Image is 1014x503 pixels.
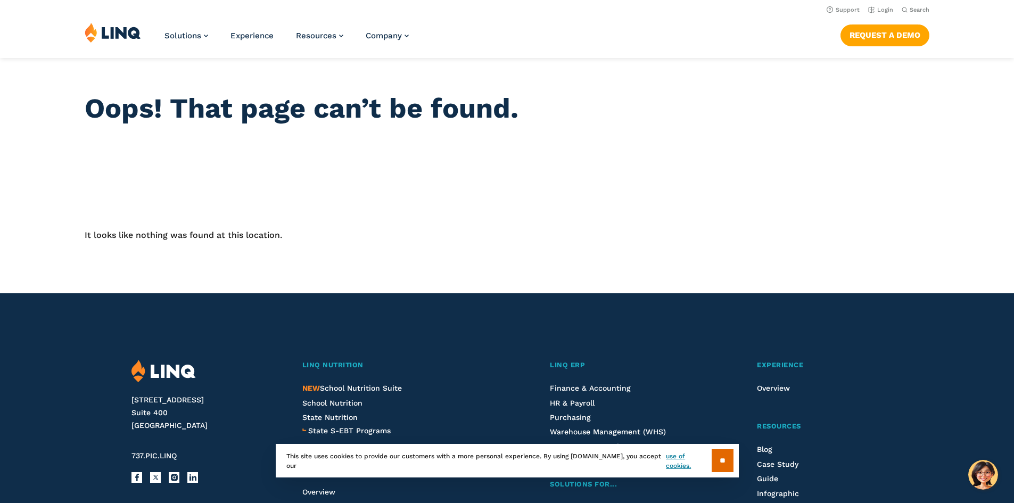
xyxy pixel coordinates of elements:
[868,6,893,13] a: Login
[164,31,208,40] a: Solutions
[757,361,803,369] span: Experience
[131,360,196,383] img: LINQ | K‑12 Software
[85,22,141,43] img: LINQ | K‑12 Software
[757,422,801,430] span: Resources
[550,361,585,369] span: LINQ ERP
[757,421,882,432] a: Resources
[757,460,798,468] a: Case Study
[840,24,929,46] a: Request a Demo
[302,384,320,392] span: NEW
[550,427,666,436] a: Warehouse Management (WHS)
[302,384,402,392] span: School Nutrition Suite
[302,413,358,422] a: State Nutrition
[302,399,362,407] a: School Nutrition
[757,384,790,392] a: Overview
[296,31,336,40] span: Resources
[296,31,343,40] a: Resources
[85,93,929,125] h1: Oops! That page can’t be found.
[550,413,591,422] a: Purchasing
[757,445,772,453] a: Blog
[666,451,711,471] a: use of cookies.
[550,442,639,451] a: Reporting & Compliance
[302,360,494,371] a: LINQ Nutrition
[910,6,929,13] span: Search
[550,360,701,371] a: LINQ ERP
[302,384,402,392] a: NEWSchool Nutrition Suite
[757,360,882,371] a: Experience
[550,384,631,392] a: Finance & Accounting
[308,426,391,435] span: State S-EBT Programs
[302,361,364,369] span: LINQ Nutrition
[276,444,739,477] div: This site uses cookies to provide our customers with a more personal experience. By using [DOMAIN...
[968,460,998,490] button: Hello, have a question? Let’s chat.
[840,22,929,46] nav: Button Navigation
[550,399,595,407] a: HR & Payroll
[902,6,929,14] button: Open Search Bar
[308,425,391,436] a: State S-EBT Programs
[85,229,929,242] p: It looks like nothing was found at this location.
[131,451,177,460] span: 737.PIC.LINQ
[827,6,860,13] a: Support
[164,31,201,40] span: Solutions
[131,394,277,432] address: [STREET_ADDRESS] Suite 400 [GEOGRAPHIC_DATA]
[757,489,799,498] a: Infographic
[366,31,409,40] a: Company
[366,31,402,40] span: Company
[164,22,409,57] nav: Primary Navigation
[230,31,274,40] a: Experience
